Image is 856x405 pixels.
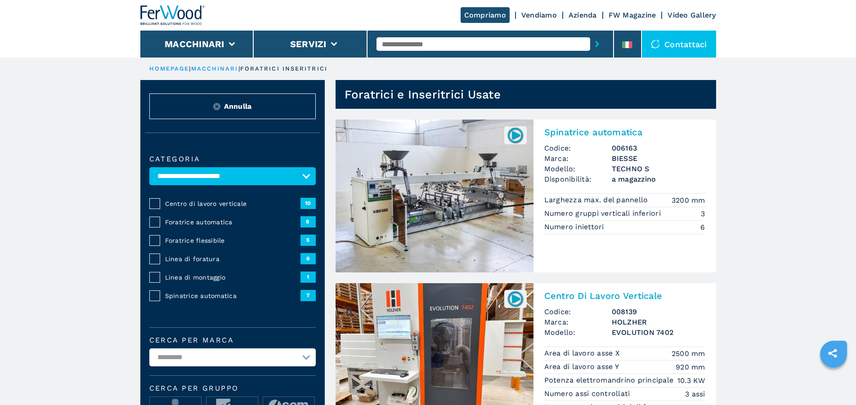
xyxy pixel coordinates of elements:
[224,101,252,111] span: Annulla
[300,216,316,227] span: 8
[213,103,220,110] img: Reset
[165,273,300,282] span: Linea di montaggio
[165,254,300,263] span: Linea di foratura
[544,164,612,174] span: Modello:
[668,11,716,19] a: Video Gallery
[149,156,316,163] label: Categoria
[149,337,316,344] label: Cerca per marca
[544,307,612,317] span: Codice:
[544,348,623,358] p: Area di lavoro asse X
[642,31,716,58] div: Contattaci
[300,290,316,301] span: 7
[612,174,705,184] span: a magazzino
[300,253,316,264] span: 6
[701,209,705,219] em: 3
[336,120,716,272] a: Spinatrice automatica BIESSE TECHNO S006163Spinatrice automaticaCodice:006163Marca:BIESSEModello:...
[544,375,676,385] p: Potenza elettromandrino principale
[612,143,705,153] h3: 006163
[461,7,510,23] a: Compriamo
[612,153,705,164] h3: BIESSE
[544,362,622,372] p: Area di lavoro asse Y
[544,174,612,184] span: Disponibilità:
[149,93,316,119] button: ResetAnnulla
[700,222,705,232] em: 6
[165,218,300,227] span: Foratrice automatica
[165,39,224,49] button: Macchinari
[189,65,191,72] span: |
[672,195,705,205] em: 3200 mm
[612,317,705,327] h3: HOLZHER
[569,11,597,19] a: Azienda
[149,385,316,392] span: Cerca per Gruppo
[612,164,705,174] h3: TECHNO S
[544,209,663,218] p: Numero gruppi verticali inferiori
[300,198,316,209] span: 10
[336,120,533,272] img: Spinatrice automatica BIESSE TECHNO S
[165,236,300,245] span: Foratrice flessibile
[544,153,612,164] span: Marca:
[609,11,656,19] a: FW Magazine
[300,235,316,245] span: 5
[685,389,705,399] em: 3 assi
[506,290,524,307] img: 008139
[612,307,705,317] h3: 008139
[345,87,501,102] h1: Foratrici e Inseritrici Usate
[544,143,612,153] span: Codice:
[165,291,300,300] span: Spinatrice automatica
[677,375,705,386] em: 10.3 KW
[140,5,205,25] img: Ferwood
[238,65,240,72] span: |
[544,327,612,338] span: Modello:
[544,317,612,327] span: Marca:
[544,389,632,399] p: Numero assi controllati
[191,65,238,72] a: macchinari
[544,290,705,301] h2: Centro Di Lavoro Verticale
[521,11,557,19] a: Vendiamo
[544,222,606,232] p: Numero iniettori
[676,362,705,372] em: 920 mm
[672,348,705,359] em: 2500 mm
[544,127,705,138] h2: Spinatrice automatica
[300,271,316,282] span: 1
[506,126,524,144] img: 006163
[544,195,650,205] p: Larghezza max. del pannello
[290,39,327,49] button: Servizi
[818,365,849,398] iframe: Chat
[612,327,705,338] h3: EVOLUTION 7402
[240,65,327,73] p: foratrici inseritrici
[590,34,604,54] button: submit-button
[149,65,189,72] a: HOMEPAGE
[821,342,844,365] a: sharethis
[651,40,660,49] img: Contattaci
[165,199,300,208] span: Centro di lavoro verticale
